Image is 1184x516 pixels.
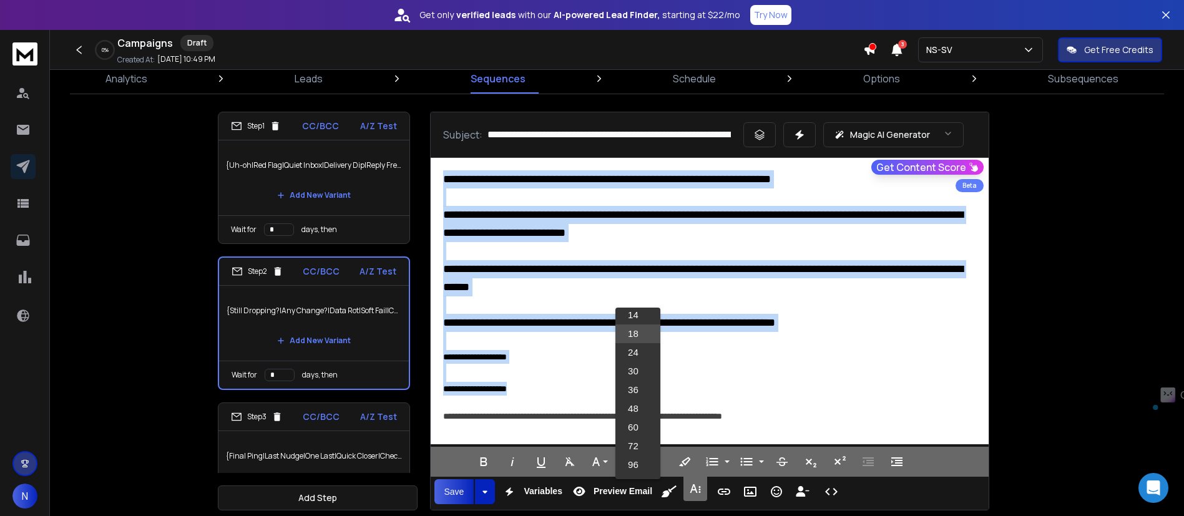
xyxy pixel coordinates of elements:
[1040,64,1126,94] a: Subsequences
[750,5,791,25] button: Try Now
[497,479,565,504] button: Variables
[591,486,655,497] span: Preview Email
[615,343,660,362] a: 24
[754,9,788,21] p: Try Now
[554,9,660,21] strong: AI-powered Lead Finder,
[735,449,758,474] button: Unordered List
[615,437,660,455] a: 72
[232,370,257,380] p: Wait for
[98,64,155,94] a: Analytics
[799,449,823,474] button: Subscript
[12,42,37,66] img: logo
[615,418,660,437] a: 60
[180,35,213,51] div: Draft
[471,71,526,86] p: Sequences
[267,328,361,353] button: Add New Variant
[232,266,283,277] div: Step 2
[231,411,283,422] div: Step 3
[863,71,900,86] p: Options
[360,265,396,278] p: A/Z Test
[926,44,957,56] p: NS-SV
[227,293,401,328] p: {Still Dropping?|Any Change?|Data Rot|Soft Fail|Check|Noise or Dip?|Quiet Still?|Shift?}
[117,55,155,65] p: Created At:
[117,36,173,51] h1: Campaigns
[218,485,418,510] button: Add Step
[1084,44,1153,56] p: Get Free Credits
[360,120,397,132] p: A/Z Test
[521,486,565,497] span: Variables
[956,179,984,192] div: Beta
[302,120,339,132] p: CC/BCC
[770,449,794,474] button: Strikethrough (Ctrl+S)
[828,449,851,474] button: Superscript
[443,127,482,142] p: Subject:
[463,64,533,94] a: Sequences
[1058,37,1162,62] button: Get Free Credits
[615,399,660,418] a: 48
[1048,71,1118,86] p: Subsequences
[615,381,660,399] a: 36
[419,9,740,21] p: Get only with our starting at $22/mo
[615,455,660,474] a: 96
[756,449,766,474] button: Unordered List
[885,449,909,474] button: Increase Indent (Ctrl+])
[856,449,880,474] button: Decrease Indent (Ctrl+[)
[102,46,109,54] p: 0 %
[226,439,402,474] p: {Final Ping|Last Nudge|One Last|Quick Closer|Checklist?|Close Thread|Wrap Up|Short Answer?|Help o...
[287,64,330,94] a: Leads
[303,265,340,278] p: CC/BCC
[823,122,964,147] button: Magic AI Generator
[218,256,410,390] li: Step2CC/BCCA/Z Test{Still Dropping?|Any Change?|Data Rot|Soft Fail|Check|Noise or Dip?|Quiet Stil...
[295,71,323,86] p: Leads
[722,449,732,474] button: Ordered List
[615,362,660,381] a: 30
[231,120,281,132] div: Step 1
[434,479,474,504] button: Save
[856,64,908,94] a: Options
[673,71,716,86] p: Schedule
[791,479,815,504] button: Insert Unsubscribe Link
[226,148,402,183] p: {Uh-oh|Red Flag|Quiet Inbox|Delivery Dip|Reply Freefall|Signal Lost|Ghosted?|Spam Filters?|Vanish...
[700,449,724,474] button: Ordered List
[665,64,723,94] a: Schedule
[157,54,215,64] p: [DATE] 10:49 PM
[105,71,147,86] p: Analytics
[456,9,516,21] strong: verified leads
[1138,473,1168,503] div: Open Intercom Messenger
[218,112,410,244] li: Step1CC/BCCA/Z Test{Uh-oh|Red Flag|Quiet Inbox|Delivery Dip|Reply Freefall|Signal Lost|Ghosted?|S...
[567,479,655,504] button: Preview Email
[615,306,660,324] a: 14
[615,324,660,343] a: 18
[231,225,257,235] p: Wait for
[267,183,361,208] button: Add New Variant
[12,484,37,509] button: N
[898,40,907,49] span: 3
[738,479,762,504] button: Insert Image (Ctrl+P)
[360,411,397,423] p: A/Z Test
[850,129,930,141] p: Magic AI Generator
[871,160,984,175] button: Get Content Score
[303,411,340,423] p: CC/BCC
[302,370,338,380] p: days, then
[218,402,410,507] li: Step3CC/BCCA/Z Test{Final Ping|Last Nudge|One Last|Quick Closer|Checklist?|Close Thread|Wrap Up|S...
[301,225,337,235] p: days, then
[472,449,496,474] button: Bold (Ctrl+B)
